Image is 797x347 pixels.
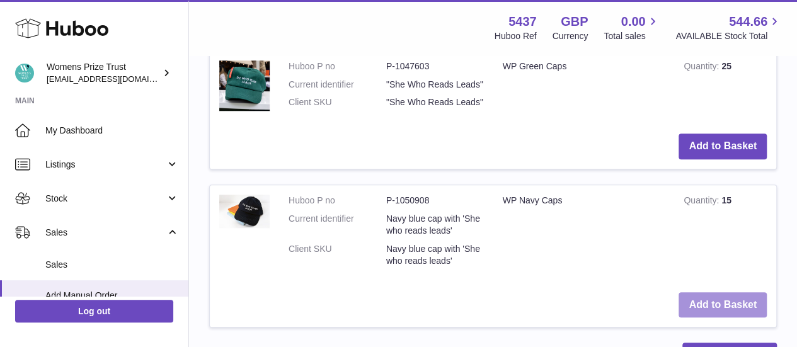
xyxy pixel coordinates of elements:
span: 0.00 [621,13,646,30]
strong: 5437 [508,13,537,30]
span: Add Manual Order [45,290,179,302]
img: info@womensprizeforfiction.co.uk [15,64,34,82]
span: AVAILABLE Stock Total [675,30,782,42]
dt: Huboo P no [289,60,386,72]
span: Sales [45,259,179,271]
td: WP Green Caps [493,51,675,125]
span: Listings [45,159,166,171]
span: [EMAIL_ADDRESS][DOMAIN_NAME] [47,74,185,84]
button: Add to Basket [679,134,767,159]
img: WP Navy Caps [219,195,270,228]
dd: Navy blue cap with 'She who reads leads' [386,243,484,267]
div: Currency [553,30,588,42]
dt: Huboo P no [289,195,386,207]
dd: "She Who Reads Leads" [386,79,484,91]
a: 0.00 Total sales [604,13,660,42]
span: My Dashboard [45,125,179,137]
a: Log out [15,300,173,322]
dt: Client SKU [289,96,386,108]
button: Add to Basket [679,292,767,318]
dt: Current identifier [289,213,386,237]
img: WP Green Caps [219,60,270,111]
dd: P-1047603 [386,60,484,72]
td: WP Navy Caps [493,185,675,282]
div: Womens Prize Trust [47,61,160,85]
div: Huboo Ref [495,30,537,42]
td: 25 [674,51,776,125]
dt: Current identifier [289,79,386,91]
span: Sales [45,227,166,239]
span: Stock [45,193,166,205]
strong: Quantity [684,195,721,208]
strong: Quantity [684,61,721,74]
dt: Client SKU [289,243,386,267]
dd: "She Who Reads Leads" [386,96,484,108]
td: 15 [674,185,776,282]
dd: Navy blue cap with 'She who reads leads' [386,213,484,237]
strong: GBP [561,13,588,30]
span: Total sales [604,30,660,42]
dd: P-1050908 [386,195,484,207]
span: 544.66 [729,13,767,30]
a: 544.66 AVAILABLE Stock Total [675,13,782,42]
